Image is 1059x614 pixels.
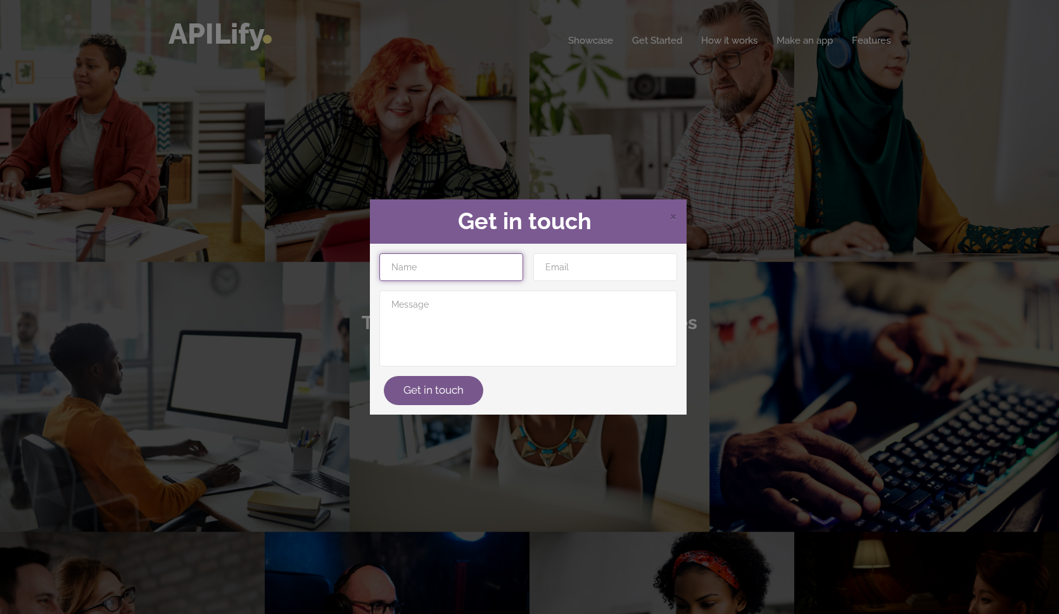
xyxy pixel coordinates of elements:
[669,206,677,225] span: ×
[669,208,677,223] span: Close
[379,209,677,234] h2: Get in touch
[533,253,677,281] input: Email
[384,376,483,405] button: Get in touch
[379,253,523,281] input: Name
